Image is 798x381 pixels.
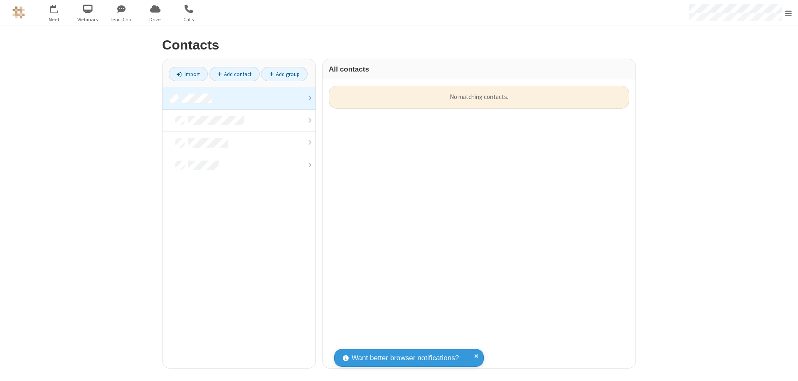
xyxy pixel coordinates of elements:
[173,16,204,23] span: Calls
[329,65,629,73] h3: All contacts
[162,38,636,52] h2: Contacts
[39,16,70,23] span: Meet
[352,353,459,364] span: Want better browser notifications?
[323,79,635,368] div: grid
[106,16,137,23] span: Team Chat
[56,5,62,11] div: 1
[169,67,208,81] a: Import
[209,67,260,81] a: Add contact
[140,16,171,23] span: Drive
[261,67,308,81] a: Add group
[329,86,629,109] div: No matching contacts.
[72,16,103,23] span: Webinars
[12,6,25,19] img: QA Selenium DO NOT DELETE OR CHANGE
